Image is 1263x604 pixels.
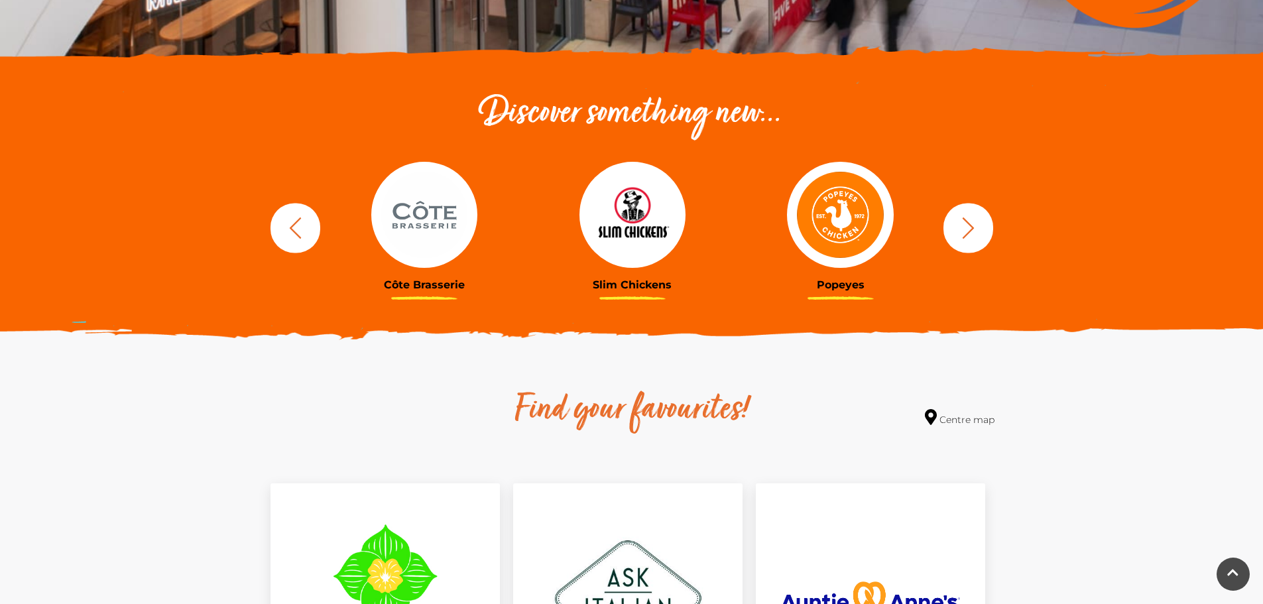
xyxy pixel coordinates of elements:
[390,389,874,432] h2: Find your favourites!
[264,93,1000,135] h2: Discover something new...
[330,162,518,291] a: Côte Brasserie
[538,278,727,291] h3: Slim Chickens
[747,162,935,291] a: Popeyes
[925,409,994,427] a: Centre map
[330,278,518,291] h3: Côte Brasserie
[747,278,935,291] h3: Popeyes
[538,162,727,291] a: Slim Chickens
